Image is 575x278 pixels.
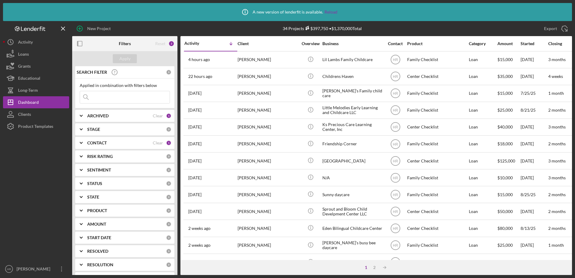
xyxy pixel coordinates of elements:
[322,187,383,202] div: Sunny daycare
[521,69,548,85] div: [DATE]
[521,254,548,270] div: [DATE]
[393,142,398,146] text: HR
[87,23,111,35] div: New Project
[548,259,563,264] time: 4 weeks
[119,54,131,63] div: Apply
[119,41,131,46] b: Filters
[544,23,557,35] div: Export
[238,170,298,186] div: [PERSON_NAME]
[238,119,298,135] div: [PERSON_NAME]
[188,125,201,129] time: 2025-09-17 20:02
[393,159,398,163] text: HR
[521,52,548,68] div: [DATE]
[497,124,513,129] span: $40,000
[548,57,566,62] time: 3 months
[521,187,548,202] div: 8/25/25
[497,192,513,197] span: $15,000
[7,267,11,271] text: HR
[497,209,513,214] span: $50,000
[188,226,211,231] time: 2025-09-08 13:08
[393,91,398,96] text: HR
[238,187,298,202] div: [PERSON_NAME]
[238,237,298,253] div: [PERSON_NAME]
[3,96,69,108] button: Dashboard
[166,127,171,132] div: 0
[407,52,467,68] div: Family Checklist
[362,265,370,270] div: 1
[384,41,407,46] div: Contact
[87,168,111,172] b: SENTIMENT
[521,85,548,101] div: 7/25/25
[188,74,212,79] time: 2025-09-18 22:46
[555,252,569,266] iframe: Intercom live chat
[166,154,171,159] div: 0
[322,254,383,270] div: Teeskidz Childcare LLC
[469,220,497,236] div: Loan
[87,181,102,186] b: STATUS
[469,41,497,46] div: Category
[18,72,40,86] div: Educational
[188,91,201,96] time: 2025-09-18 19:22
[166,235,171,240] div: 0
[188,260,211,264] time: 2025-09-04 02:29
[283,26,362,31] div: 34 Projects • $1,370,000 Total
[188,243,211,248] time: 2025-09-04 16:06
[166,69,171,75] div: 0
[238,220,298,236] div: [PERSON_NAME]
[497,141,513,146] span: $18,000
[393,58,398,62] text: HR
[521,41,548,46] div: Started
[3,60,69,72] button: Grants
[238,102,298,118] div: [PERSON_NAME]
[238,254,298,270] div: [PERSON_NAME]
[407,203,467,219] div: Center Checklist
[497,259,513,264] span: $25,000
[521,170,548,186] div: [DATE]
[87,208,107,213] b: PRODUCT
[548,226,566,231] time: 2 months
[299,41,322,46] div: Overview
[238,85,298,101] div: [PERSON_NAME]
[407,119,467,135] div: Center Checklist
[238,52,298,68] div: [PERSON_NAME]
[469,153,497,169] div: Loan
[469,69,497,85] div: Loan
[3,108,69,120] button: Clients
[155,41,165,46] div: Reset
[407,254,467,270] div: Family Checklist
[469,237,497,253] div: Loan
[166,181,171,186] div: 0
[324,10,337,14] a: Reload
[238,203,298,219] div: [PERSON_NAME]
[18,48,29,62] div: Loans
[407,69,467,85] div: Center Checklist
[497,57,513,62] span: $15,000
[407,153,467,169] div: Center Checklist
[548,74,563,79] time: 4 weeks
[469,85,497,101] div: Loan
[407,170,467,186] div: Family Checklist
[238,136,298,152] div: [PERSON_NAME]
[393,243,398,248] text: HR
[166,221,171,227] div: 0
[407,102,467,118] div: Family Checklist
[18,36,33,50] div: Activity
[153,113,163,118] div: Clear
[166,113,171,119] div: 1
[87,141,107,145] b: CONTACT
[393,108,398,113] text: HR
[497,226,513,231] span: $80,000
[188,141,201,146] time: 2025-09-17 12:43
[548,91,564,96] time: 1 month
[188,192,201,197] time: 2025-09-11 21:56
[548,192,566,197] time: 2 months
[72,23,117,35] button: New Project
[304,26,328,31] div: $397,750
[548,107,566,113] time: 2 months
[18,108,31,122] div: Clients
[166,249,171,254] div: 0
[469,254,497,270] div: Loan
[87,154,113,159] b: RISK RATING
